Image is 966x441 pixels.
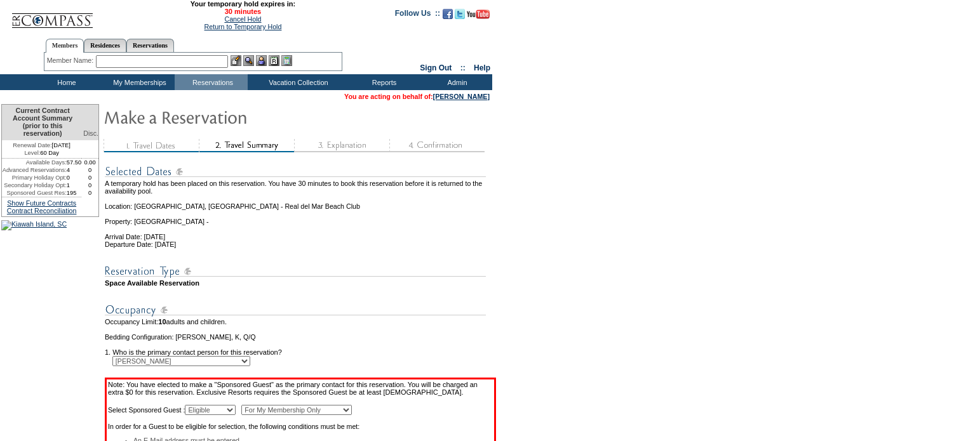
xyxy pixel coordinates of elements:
[2,149,81,159] td: 60 Day
[460,63,466,72] span: ::
[81,181,98,189] td: 0
[105,240,496,248] td: Departure Date: [DATE]
[105,279,496,287] td: Space Available Reservation
[105,164,486,180] img: subTtlSelectedDates.gif
[419,74,492,90] td: Admin
[105,341,496,356] td: 1. Who is the primary contact person for this reservation?
[13,142,51,149] span: Renewal Date:
[175,74,248,90] td: Reservations
[433,93,490,100] a: [PERSON_NAME]
[105,210,496,225] td: Property: [GEOGRAPHIC_DATA] -
[2,105,81,140] td: Current Contract Account Summary (prior to this reservation)
[67,159,82,166] td: 57.50
[2,159,67,166] td: Available Days:
[420,63,452,72] a: Sign Out
[105,333,496,341] td: Bedding Configuration: [PERSON_NAME], K, Q/Q
[104,139,199,152] img: step1_state3.gif
[126,39,174,52] a: Reservations
[105,180,496,195] td: A temporary hold has been placed on this reservation. You have 30 minutes to book this reservatio...
[199,139,294,152] img: step2_state2.gif
[294,139,389,152] img: step3_state1.gif
[243,55,254,66] img: View
[158,318,166,326] span: 10
[81,174,98,181] td: 0
[11,3,93,29] img: Compass Home
[81,159,98,166] td: 0.00
[67,181,82,189] td: 1
[205,23,282,30] a: Return to Temporary Hold
[395,8,440,23] td: Follow Us ::
[102,74,175,90] td: My Memberships
[2,174,67,181] td: Primary Holiday Opt:
[100,8,386,15] span: 30 minutes
[67,189,82,197] td: 195
[81,189,98,197] td: 0
[47,55,96,66] div: Member Name:
[104,104,358,129] img: Make Reservation
[443,9,453,19] img: Become our fan on Facebook
[443,13,453,20] a: Become our fan on Facebook
[344,93,490,100] span: You are acting on behalf of:
[46,39,84,53] a: Members
[81,166,98,174] td: 0
[105,318,496,326] td: Occupancy Limit: adults and children.
[105,302,486,318] img: subTtlOccupancy.gif
[24,149,40,157] span: Level:
[256,55,267,66] img: Impersonate
[105,263,486,279] img: subTtlResType.gif
[1,220,67,230] img: Kiawah Island, SC
[231,55,241,66] img: b_edit.gif
[105,225,496,240] td: Arrival Date: [DATE]
[248,74,346,90] td: Vacation Collection
[84,39,126,52] a: Residences
[67,166,82,174] td: 4
[474,63,490,72] a: Help
[2,166,67,174] td: Advanced Reservations:
[467,10,490,19] img: Subscribe to our YouTube Channel
[108,381,493,404] td: Note: You have elected to make a "Sponsored Guest" as the primary contact for this reservation. Y...
[105,195,496,210] td: Location: [GEOGRAPHIC_DATA], [GEOGRAPHIC_DATA] - Real del Mar Beach Club
[269,55,279,66] img: Reservations
[281,55,292,66] img: b_calculator.gif
[2,181,67,189] td: Secondary Holiday Opt:
[29,74,102,90] td: Home
[346,74,419,90] td: Reports
[83,129,98,137] span: Disc.
[7,207,77,214] a: Contract Reconciliation
[7,199,76,207] a: Show Future Contracts
[67,174,82,181] td: 0
[467,13,490,20] a: Subscribe to our YouTube Channel
[224,15,261,23] a: Cancel Hold
[2,189,67,197] td: Sponsored Guest Res:
[389,139,485,152] img: step4_state1.gif
[455,9,465,19] img: Follow us on Twitter
[2,140,81,149] td: [DATE]
[455,13,465,20] a: Follow us on Twitter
